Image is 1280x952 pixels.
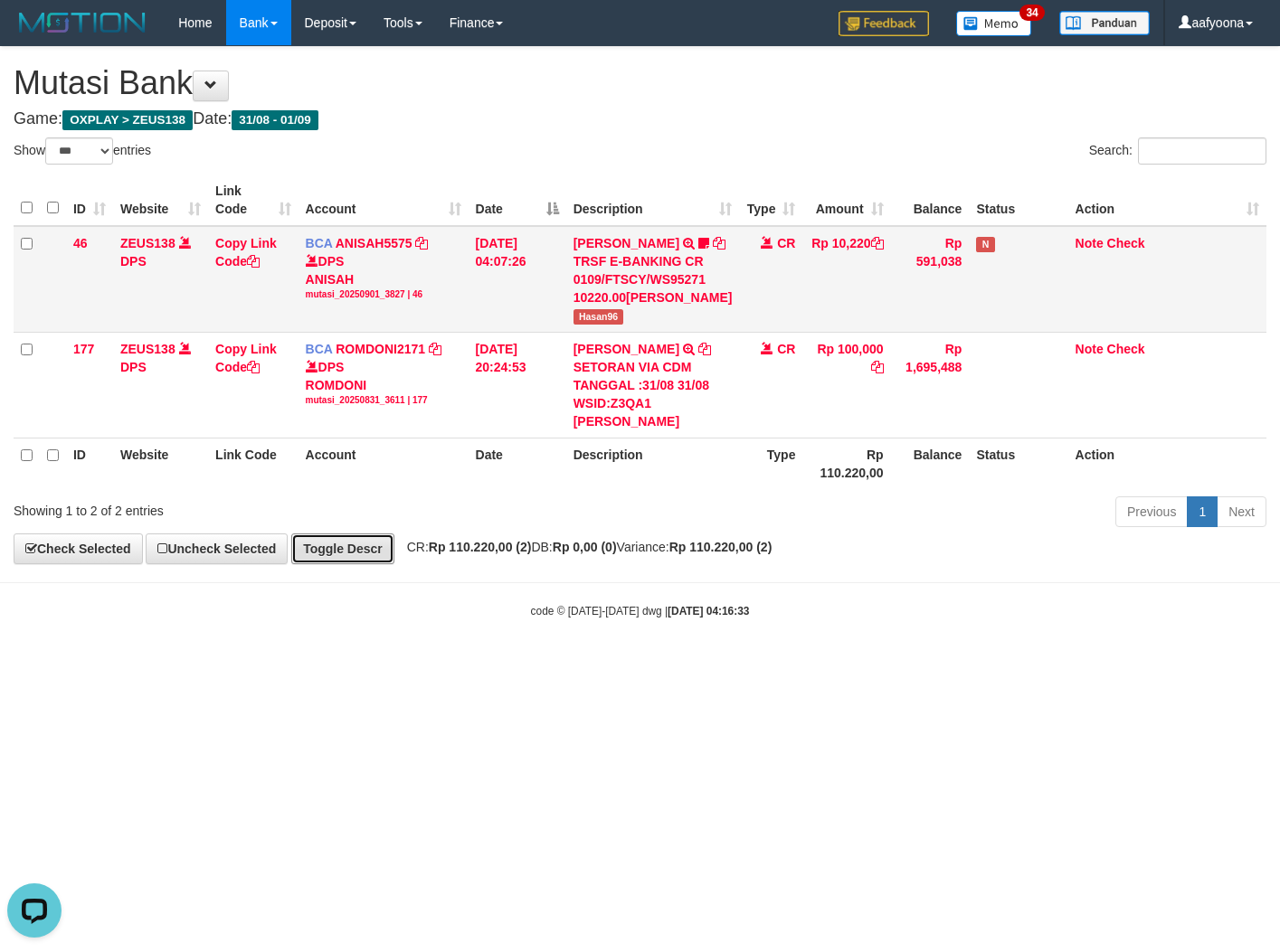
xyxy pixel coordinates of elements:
[1107,236,1145,250] a: Check
[969,438,1067,489] th: Status
[802,332,890,438] td: Rp 100,000
[574,342,679,356] a: [PERSON_NAME]
[531,605,750,617] small: code © [DATE]-[DATE] dwg |
[113,174,208,226] th: Website: activate to sort column ascending
[1068,438,1266,489] th: Action
[208,438,298,489] th: Link Code
[208,174,298,226] th: Link Code: activate to sort column ascending
[574,252,733,306] div: TRSF E-BANKING CR 0109/FTSCY/WS95271 10220.00[PERSON_NAME]
[668,605,749,617] strong: [DATE] 04:16:33
[891,438,970,489] th: Balance
[14,110,1266,128] h4: Game: Date:
[1068,174,1266,226] th: Action: activate to sort column ascending
[739,174,802,226] th: Type: activate to sort column ascending
[120,236,175,250] a: ZEUS138
[398,540,773,554] span: CR: DB: Variance:
[1115,496,1188,527] a: Previous
[713,236,725,250] a: Copy HASAN NUR YUNKA to clipboard
[871,236,884,250] a: Copy Rp 10,220 to clipboard
[669,540,773,554] strong: Rp 110.220,00 (2)
[232,110,318,130] span: 31/08 - 01/09
[14,9,151,36] img: MOTION_logo.png
[14,137,151,165] label: Show entries
[1059,11,1150,35] img: panduan.png
[969,174,1067,226] th: Status
[566,174,740,226] th: Description: activate to sort column ascending
[215,342,277,374] a: Copy Link Code
[113,332,208,438] td: DPS
[1217,496,1266,527] a: Next
[469,438,566,489] th: Date
[14,65,1266,101] h1: Mutasi Bank
[574,309,624,325] span: Hasan96
[1076,236,1104,250] a: Note
[66,438,113,489] th: ID
[73,236,88,250] span: 46
[429,342,441,356] a: Copy ROMDONI2171 to clipboard
[891,226,970,333] td: Rp 591,038
[871,360,884,374] a: Copy Rp 100,000 to clipboard
[429,540,532,554] strong: Rp 110.220,00 (2)
[976,237,994,252] span: Has Note
[306,236,333,250] span: BCA
[306,342,333,356] span: BCA
[839,11,929,36] img: Feedback.jpg
[469,332,566,438] td: [DATE] 20:24:53
[574,236,679,250] a: [PERSON_NAME]
[146,533,288,564] a: Uncheck Selected
[566,438,740,489] th: Description
[45,137,113,165] select: Showentries
[62,110,193,130] span: OXPLAY > ZEUS138
[215,236,277,269] a: Copy Link Code
[1107,342,1145,356] a: Check
[299,174,469,226] th: Account: activate to sort column ascending
[469,174,566,226] th: Date: activate to sort column descending
[73,342,94,356] span: 177
[415,236,428,250] a: Copy ANISAH5575 to clipboard
[777,342,795,356] span: CR
[113,226,208,333] td: DPS
[469,226,566,333] td: [DATE] 04:07:26
[113,438,208,489] th: Website
[66,174,113,226] th: ID: activate to sort column ascending
[1187,496,1218,527] a: 1
[14,495,520,520] div: Showing 1 to 2 of 2 entries
[802,226,890,333] td: Rp 10,220
[553,540,617,554] strong: Rp 0,00 (0)
[777,236,795,250] span: CR
[7,7,62,61] button: Open LiveChat chat widget
[291,533,394,564] a: Toggle Descr
[802,174,890,226] th: Amount: activate to sort column ascending
[1019,5,1044,21] span: 34
[802,438,890,489] th: Rp 110.220,00
[574,358,733,430] div: SETORAN VIA CDM TANGGAL :31/08 31/08 WSID:Z3QA1 [PERSON_NAME]
[306,288,461,301] div: mutasi_20250901_3827 | 46
[1076,342,1104,356] a: Note
[120,342,175,356] a: ZEUS138
[336,342,425,356] a: ROMDONI2171
[336,236,412,250] a: ANISAH5575
[306,358,461,407] div: DPS ROMDONI
[891,332,970,438] td: Rp 1,695,488
[306,252,461,301] div: DPS ANISAH
[1138,137,1266,165] input: Search:
[1089,137,1266,165] label: Search:
[698,342,711,356] a: Copy ABDUL GAFUR to clipboard
[739,438,802,489] th: Type
[956,11,1032,36] img: Button%20Memo.svg
[306,394,461,407] div: mutasi_20250831_3611 | 177
[299,438,469,489] th: Account
[891,174,970,226] th: Balance
[14,533,143,564] a: Check Selected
